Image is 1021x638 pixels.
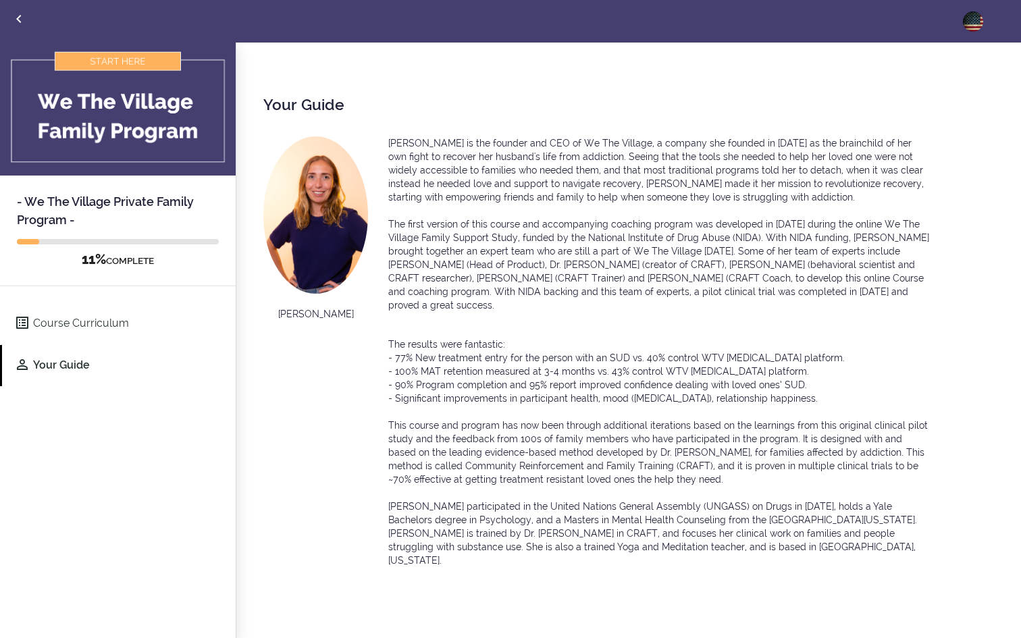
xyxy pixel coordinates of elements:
[263,307,368,321] div: [PERSON_NAME]
[2,345,236,386] a: Your Guide
[963,11,983,32] img: hank@tlpittman.com
[11,11,27,27] svg: Back to courses
[388,351,931,365] div: - 77% New treatment entry for the person with an SUD vs. 40% control WTV [MEDICAL_DATA] platform.
[388,392,931,405] div: - Significant improvements in participant health, mood ([MEDICAL_DATA]), relationship happiness.
[263,136,368,294] img: Jane Macky
[1,1,37,41] a: Back to courses
[388,338,931,351] div: The results were fantastic:
[388,378,931,392] div: - 90% Program completion and 95% report improved confidence dealing with loved ones’ SUD.
[17,251,219,269] div: COMPLETE
[388,136,931,204] div: [PERSON_NAME] is the founder and CEO of We The Village, a company she founded in [DATE] as the br...
[82,251,106,267] span: 11%
[388,500,931,567] div: [PERSON_NAME] participated in the United Nations General Assembly (UNGASS) on Drugs in [DATE], ho...
[388,365,931,378] div: - 100% MAT retention measured at 3-4 months vs. 43% control WTV [MEDICAL_DATA] platform.
[2,303,236,344] a: Course Curriculum
[388,419,931,486] div: This course and program has now been through additional iterations based on the learnings from th...
[263,93,994,116] h2: Your Guide
[388,217,931,312] div: The first version of this course and accompanying coaching program was developed in [DATE] during...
